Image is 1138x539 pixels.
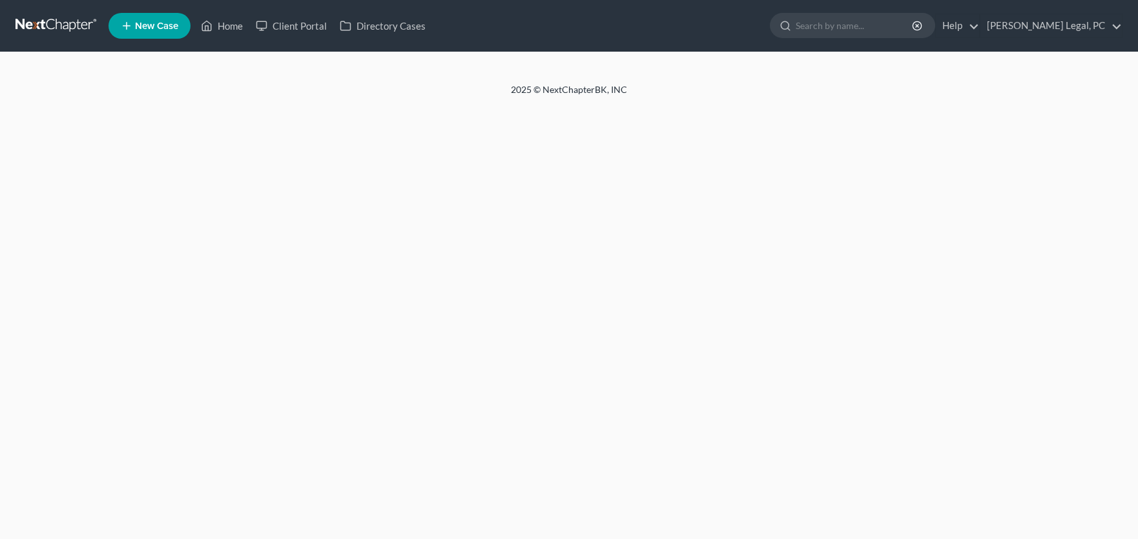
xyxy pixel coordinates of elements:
span: New Case [135,21,178,31]
a: Home [194,14,249,37]
a: Directory Cases [333,14,432,37]
a: [PERSON_NAME] Legal, PC [980,14,1122,37]
a: Client Portal [249,14,333,37]
div: 2025 © NextChapterBK, INC [201,83,937,107]
input: Search by name... [796,14,914,37]
a: Help [936,14,979,37]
